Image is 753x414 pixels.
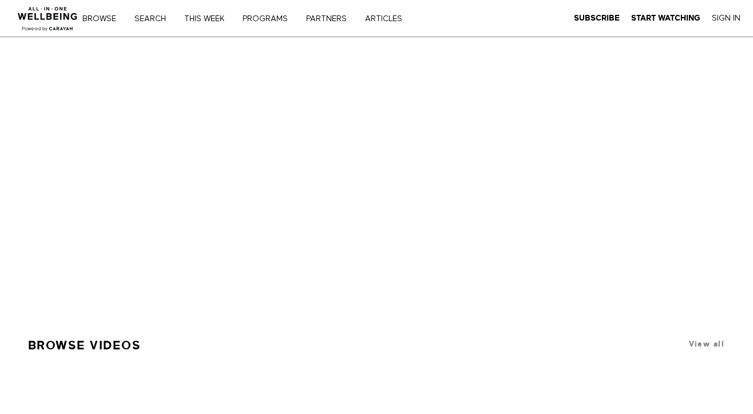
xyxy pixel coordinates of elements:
a: Search [130,15,178,23]
strong: Start Watching [631,14,700,22]
a: View all [689,340,724,348]
a: Browse Videos [28,333,141,357]
a: ARTICLES [361,15,414,23]
nav: Primary [90,13,426,24]
strong: Subscribe [574,14,620,22]
a: Start Watching [631,13,700,23]
a: PROGRAMS [239,15,300,23]
a: THIS WEEK [180,15,236,23]
a: PARTNERS [302,15,359,23]
a: Subscribe [574,13,620,23]
a: Browse [78,15,128,23]
a: Sign In [712,13,740,23]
